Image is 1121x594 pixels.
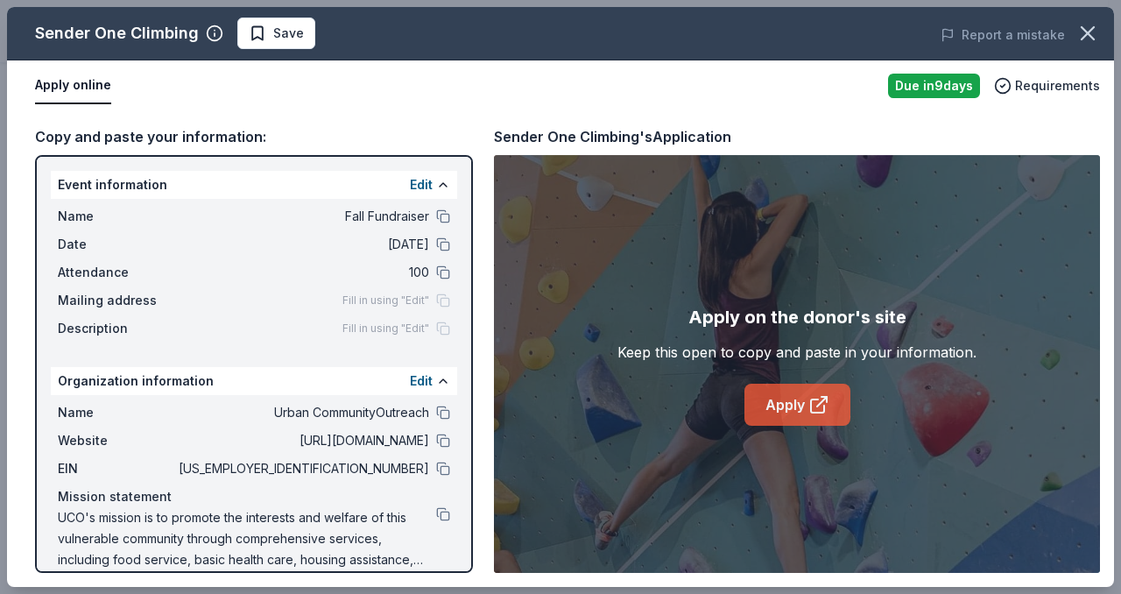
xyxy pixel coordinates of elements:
[58,402,175,423] span: Name
[1015,75,1100,96] span: Requirements
[175,262,429,283] span: 100
[410,371,433,392] button: Edit
[237,18,315,49] button: Save
[35,125,473,148] div: Copy and paste your information:
[35,19,199,47] div: Sender One Climbing
[58,290,175,311] span: Mailing address
[51,367,457,395] div: Organization information
[688,303,906,331] div: Apply on the donor's site
[35,67,111,104] button: Apply online
[175,458,429,479] span: [US_EMPLOYER_IDENTIFICATION_NUMBER]
[273,23,304,44] span: Save
[58,430,175,451] span: Website
[994,75,1100,96] button: Requirements
[58,458,175,479] span: EIN
[941,25,1065,46] button: Report a mistake
[58,262,175,283] span: Attendance
[58,486,450,507] div: Mission statement
[175,206,429,227] span: Fall Fundraiser
[342,322,429,336] span: Fill in using "Edit"
[342,293,429,308] span: Fill in using "Edit"
[410,174,433,195] button: Edit
[58,318,175,339] span: Description
[58,234,175,255] span: Date
[51,171,457,199] div: Event information
[175,402,429,423] span: Urban CommunityOutreach
[888,74,980,98] div: Due in 9 days
[494,125,731,148] div: Sender One Climbing's Application
[617,342,976,363] div: Keep this open to copy and paste in your information.
[58,507,436,570] span: UCO's mission is to promote the interests and welfare of this vulnerable community through compre...
[175,430,429,451] span: [URL][DOMAIN_NAME]
[58,206,175,227] span: Name
[744,384,850,426] a: Apply
[175,234,429,255] span: [DATE]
